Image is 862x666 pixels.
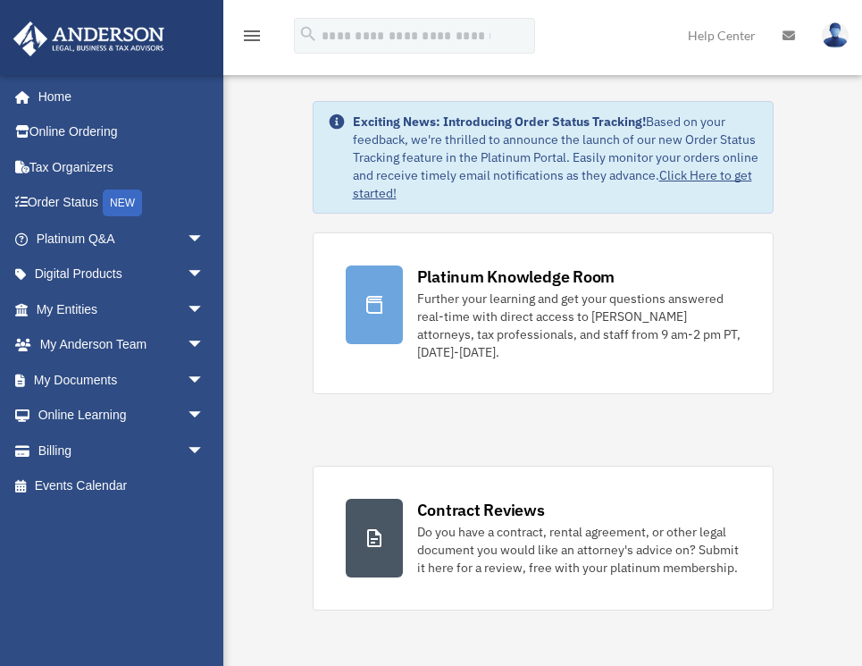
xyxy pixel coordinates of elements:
[13,149,231,185] a: Tax Organizers
[13,114,231,150] a: Online Ordering
[417,499,545,521] div: Contract Reviews
[417,523,741,577] div: Do you have a contract, rental agreement, or other legal document you would like an attorney's ad...
[353,114,646,130] strong: Exciting News: Introducing Order Status Tracking!
[187,327,222,364] span: arrow_drop_down
[13,291,231,327] a: My Entitiesarrow_drop_down
[8,21,170,56] img: Anderson Advisors Platinum Portal
[13,362,231,398] a: My Documentsarrow_drop_down
[187,221,222,257] span: arrow_drop_down
[298,24,318,44] i: search
[353,113,758,202] div: Based on your feedback, we're thrilled to announce the launch of our new Order Status Tracking fe...
[313,466,774,611] a: Contract Reviews Do you have a contract, rental agreement, or other legal document you would like...
[187,398,222,434] span: arrow_drop_down
[187,291,222,328] span: arrow_drop_down
[13,185,231,222] a: Order StatusNEW
[417,266,615,288] div: Platinum Knowledge Room
[13,257,231,292] a: Digital Productsarrow_drop_down
[313,232,774,394] a: Platinum Knowledge Room Further your learning and get your questions answered real-time with dire...
[187,433,222,469] span: arrow_drop_down
[241,25,263,46] i: menu
[353,167,752,201] a: Click Here to get started!
[13,468,231,504] a: Events Calendar
[13,433,231,468] a: Billingarrow_drop_down
[103,190,142,216] div: NEW
[822,22,849,48] img: User Pic
[13,327,231,363] a: My Anderson Teamarrow_drop_down
[13,221,231,257] a: Platinum Q&Aarrow_drop_down
[13,398,231,434] a: Online Learningarrow_drop_down
[417,290,741,361] div: Further your learning and get your questions answered real-time with direct access to [PERSON_NAM...
[187,362,222,399] span: arrow_drop_down
[13,79,222,114] a: Home
[241,31,263,46] a: menu
[187,257,222,293] span: arrow_drop_down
